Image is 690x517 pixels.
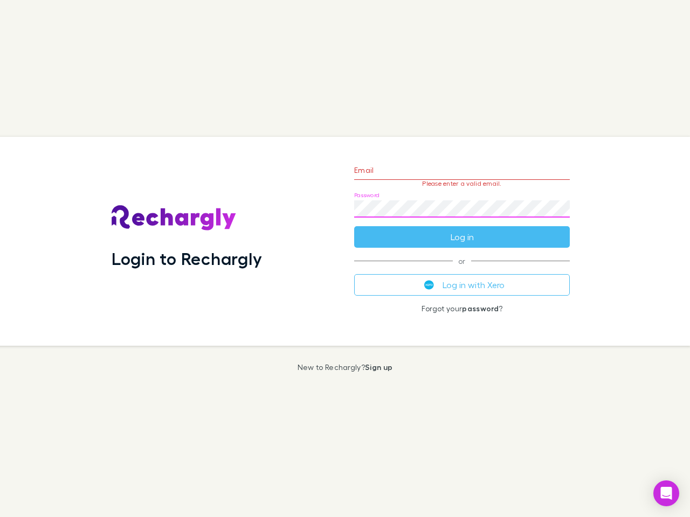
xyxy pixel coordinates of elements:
[354,274,570,296] button: Log in with Xero
[354,226,570,248] button: Log in
[112,248,262,269] h1: Login to Rechargly
[365,362,392,372] a: Sign up
[354,304,570,313] p: Forgot your ?
[112,205,237,231] img: Rechargly's Logo
[354,191,379,199] label: Password
[462,304,499,313] a: password
[653,480,679,506] div: Open Intercom Messenger
[424,280,434,290] img: Xero's logo
[354,180,570,187] p: Please enter a valid email.
[298,363,393,372] p: New to Rechargly?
